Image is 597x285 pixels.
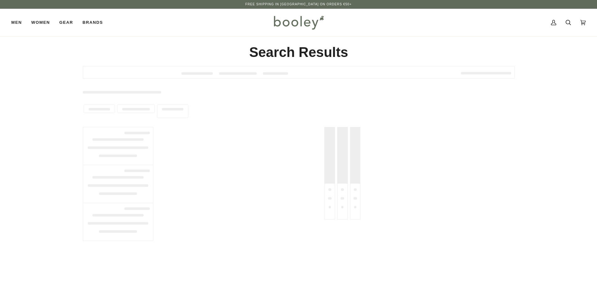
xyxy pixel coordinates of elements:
[59,19,73,26] span: Gear
[11,19,22,26] span: Men
[245,2,352,7] p: Free Shipping in [GEOGRAPHIC_DATA] on Orders €50+
[11,9,27,36] a: Men
[27,9,55,36] a: Women
[82,19,103,26] span: Brands
[83,44,515,61] h2: Search Results
[55,9,78,36] a: Gear
[31,19,50,26] span: Women
[271,13,326,32] img: Booley
[78,9,107,36] a: Brands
